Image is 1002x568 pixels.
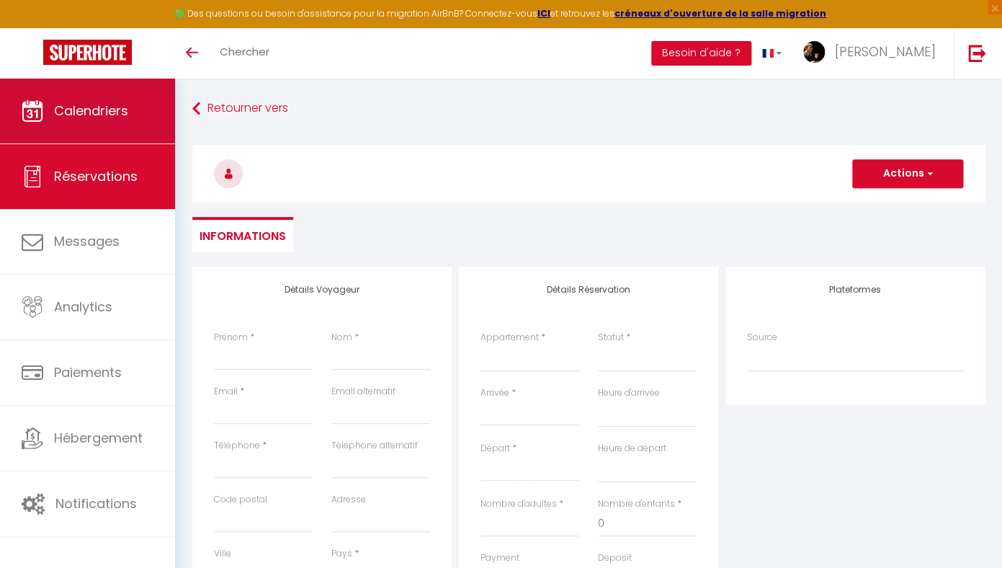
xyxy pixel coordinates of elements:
label: Téléphone [214,439,260,453]
label: Départ [480,442,510,456]
label: Nom [331,331,352,345]
a: Retourner vers [192,96,985,122]
span: Réservations [54,167,138,185]
li: Informations [192,217,293,252]
label: Source [747,331,777,345]
label: Nombre d'adultes [480,497,557,511]
a: ICI [537,7,550,19]
span: Notifications [55,494,137,512]
label: Pays [331,547,352,561]
label: Ville [214,547,231,561]
h4: Détails Voyageur [214,285,430,295]
a: ... [PERSON_NAME] [792,28,953,79]
label: Nombre d'enfants [598,497,675,511]
img: logout [968,44,986,62]
label: Statut [598,331,624,345]
label: Heure d'arrivée [598,386,660,400]
a: créneaux d'ouverture de la salle migration [614,7,826,19]
label: Email [214,385,238,399]
h4: Détails Réservation [480,285,697,295]
label: Code postal [214,493,267,507]
label: Payment [480,551,519,565]
label: Email alternatif [331,385,395,399]
label: Téléphone alternatif [331,439,418,453]
h4: Plateformes [747,285,963,295]
button: Besoin d'aide ? [651,41,751,66]
span: Chercher [220,44,269,59]
span: Messages [54,232,120,250]
button: Ouvrir le widget de chat LiveChat [12,6,55,49]
img: Super Booking [43,40,132,65]
span: Hébergement [54,429,143,447]
label: Adresse [331,493,366,507]
label: Heure de départ [598,442,666,456]
label: Arrivée [480,386,509,400]
label: Appartement [480,331,539,345]
label: Prénom [214,331,248,345]
span: [PERSON_NAME] [834,43,935,61]
button: Actions [852,159,963,188]
span: Paiements [54,363,122,381]
a: Chercher [209,28,280,79]
span: Calendriers [54,102,128,120]
img: ... [803,41,825,63]
span: Analytics [54,298,112,316]
label: Deposit [598,551,632,565]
